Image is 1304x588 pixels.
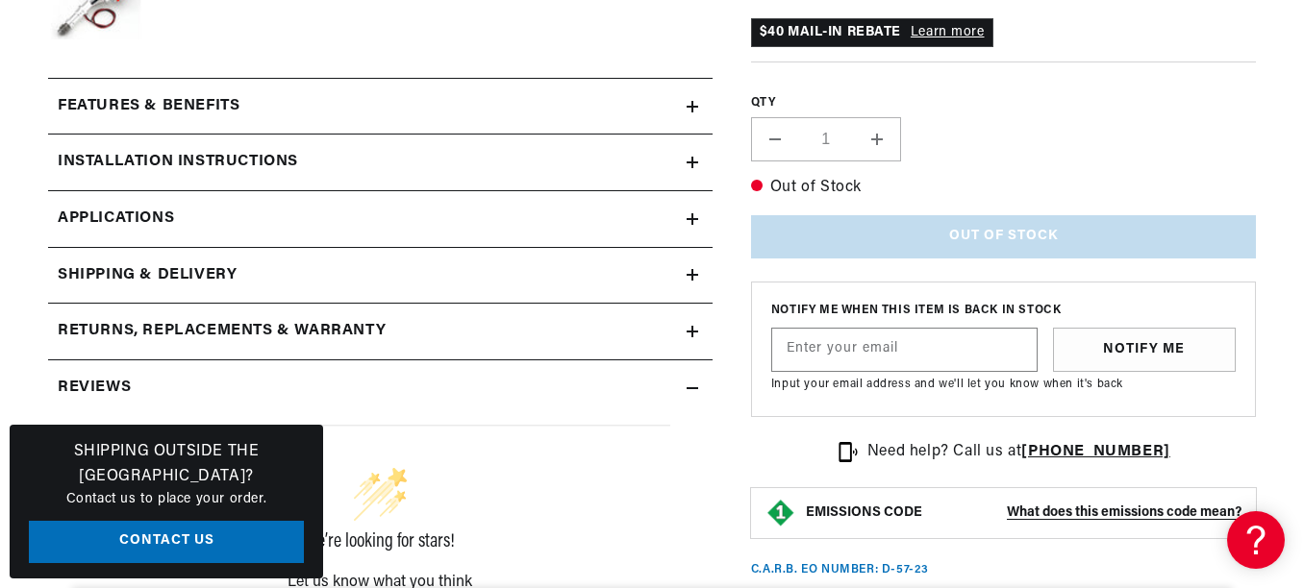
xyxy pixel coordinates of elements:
[1021,444,1169,459] a: [PHONE_NUMBER]
[58,94,239,119] h2: Features & Benefits
[867,440,1170,465] p: Need help? Call us at
[58,263,237,288] h2: Shipping & Delivery
[1007,505,1241,520] strong: What does this emissions code mean?
[48,135,713,190] summary: Installation instructions
[48,79,713,135] summary: Features & Benefits
[48,304,713,359] summary: Returns, Replacements & Warranty
[771,379,1123,390] span: Input your email address and we'll let you know when it's back
[772,329,1037,371] input: Enter your email
[751,95,1256,111] label: QTY
[751,562,929,578] p: C.A.R.B. EO Number: D-57-23
[48,191,713,248] a: Applications
[771,302,1236,320] span: Notify me when this item is back in stock
[751,18,993,47] p: $40 MAIL-IN REBATE
[58,207,174,232] span: Applications
[1053,328,1236,372] button: Notify Me
[765,498,796,528] img: Emissions code
[806,505,922,520] strong: EMISSIONS CODE
[58,319,386,344] h2: Returns, Replacements & Warranty
[58,150,298,175] h2: Installation instructions
[58,376,131,401] h2: Reviews
[29,489,304,510] p: Contact us to place your order.
[29,440,304,489] h3: Shipping Outside the [GEOGRAPHIC_DATA]?
[48,360,713,416] summary: Reviews
[48,248,713,304] summary: Shipping & Delivery
[29,521,304,564] a: Contact Us
[911,25,985,39] a: Learn more
[90,532,671,551] div: We’re looking for stars!
[751,176,1256,201] p: Out of Stock
[806,504,1241,522] button: EMISSIONS CODEWhat does this emissions code mean?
